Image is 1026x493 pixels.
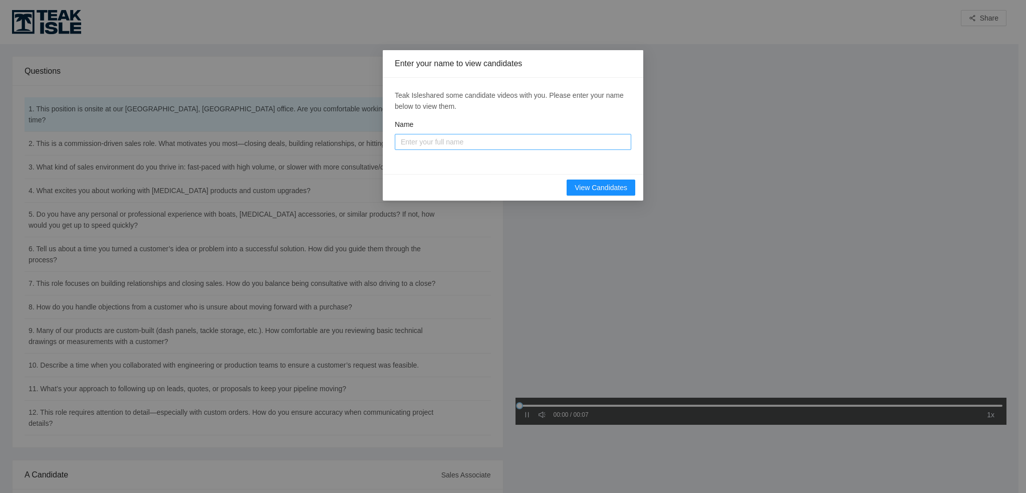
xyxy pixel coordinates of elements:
span: View Candidates [575,182,627,193]
input: Name [395,134,631,150]
button: View Candidates [567,180,635,196]
div: Teak Isle shared some candidate videos with you. Please enter your name below to view them. [395,90,631,112]
div: Enter your name to view candidates [395,58,631,69]
label: Name [395,119,413,130]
